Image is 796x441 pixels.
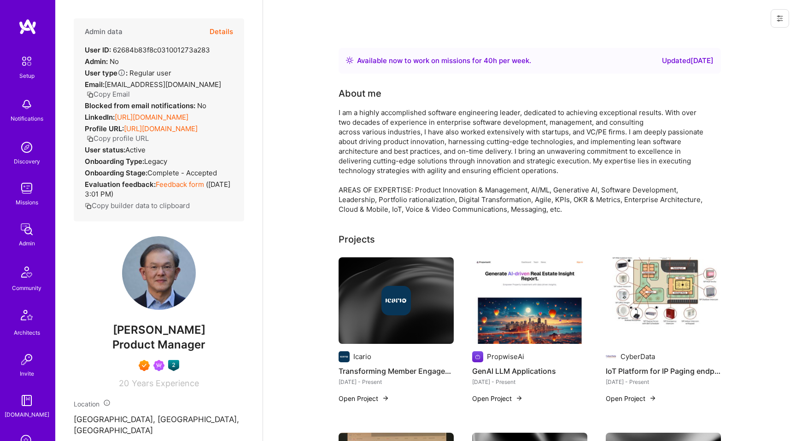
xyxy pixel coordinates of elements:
h4: IoT Platform for IP Paging endpoints - Requirements & Architecture [606,365,721,377]
i: icon Copy [85,203,92,209]
button: Copy Email [87,89,130,99]
img: arrow-right [515,395,523,402]
strong: Blocked from email notifications: [85,101,197,110]
p: [GEOGRAPHIC_DATA], [GEOGRAPHIC_DATA], [GEOGRAPHIC_DATA] [74,414,244,436]
div: Available now to work on missions for h per week . [357,55,531,66]
img: Company logo [606,351,617,362]
img: User Avatar [122,236,196,310]
div: About me [339,87,381,100]
a: [URL][DOMAIN_NAME] [115,113,188,122]
img: setup [17,52,36,71]
h4: GenAI LLM Applications [472,365,587,377]
button: Copy builder data to clipboard [85,201,190,210]
div: PropwiseAi [487,352,524,361]
button: Copy profile URL [87,133,149,143]
div: Architects [14,328,40,337]
img: admin teamwork [18,220,36,238]
div: Invite [20,369,34,378]
div: [DATE] - Present [472,377,587,387]
img: Community [16,261,38,283]
div: 62684b83f8c031001273a283 [85,45,210,55]
button: Details [210,18,233,45]
img: guide book [18,391,36,410]
strong: Email: [85,80,105,89]
span: legacy [144,157,167,166]
img: Exceptional A.Teamer [139,360,150,371]
img: arrow-right [382,395,389,402]
img: Architects [16,306,38,328]
img: arrow-right [649,395,656,402]
span: Product Manager [112,338,205,351]
img: discovery [18,138,36,157]
img: Company logo [472,351,483,362]
span: [EMAIL_ADDRESS][DOMAIN_NAME] [105,80,221,89]
div: ( [DATE] 3:01 PM ) [85,180,233,199]
div: No [85,57,119,66]
div: Location [74,399,244,409]
div: Discovery [14,157,40,166]
h4: Transforming Member Engagement with LLM-Based Insights & Outreach Strategy – Icario Health [339,365,454,377]
a: [URL][DOMAIN_NAME] [124,124,198,133]
strong: LinkedIn: [85,113,115,122]
strong: Evaluation feedback: [85,180,156,189]
div: Updated [DATE] [662,55,714,66]
div: Admin [19,238,35,248]
div: Regular user [85,68,171,78]
span: Years Experience [132,378,199,388]
i: icon Copy [87,91,94,98]
span: Active [125,145,146,154]
i: Help [117,69,126,77]
div: [DOMAIN_NAME] [5,410,49,419]
div: Community [12,283,41,293]
i: icon Copy [87,135,94,142]
button: Open Project [472,394,523,403]
img: Invite [18,350,36,369]
strong: User type : [85,69,128,77]
div: I am a highly accomplished software engineering leader, dedicated to achieving exceptional result... [339,108,707,214]
h4: Admin data [85,28,123,36]
img: bell [18,95,36,114]
div: Setup [19,71,35,81]
img: Company logo [381,286,411,315]
div: Projects [339,232,375,246]
img: Availability [346,57,353,64]
button: Open Project [339,394,389,403]
div: [DATE] - Present [606,377,721,387]
span: [PERSON_NAME] [74,323,244,337]
span: 20 [119,378,129,388]
strong: Onboarding Type: [85,157,144,166]
img: IoT Platform for IP Paging endpoints - Requirements & Architecture [606,257,721,344]
img: GenAI LLM Applications [472,257,587,344]
button: Open Project [606,394,656,403]
strong: Onboarding Stage: [85,168,147,177]
a: Feedback form [156,180,204,189]
div: CyberData [620,352,655,361]
strong: User ID: [85,46,111,54]
strong: Admin: [85,57,108,66]
span: 40 [484,56,493,65]
div: Notifications [11,114,43,123]
div: Missions [16,197,38,207]
span: Complete - Accepted [147,168,217,177]
img: cover [339,257,454,344]
img: logo [18,18,37,35]
strong: Profile URL: [85,124,124,133]
div: No [85,101,206,110]
img: teamwork [18,179,36,197]
img: Company logo [339,351,350,362]
img: Been on Mission [153,360,164,371]
div: [DATE] - Present [339,377,454,387]
strong: User status: [85,145,125,154]
div: Icario [353,352,371,361]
